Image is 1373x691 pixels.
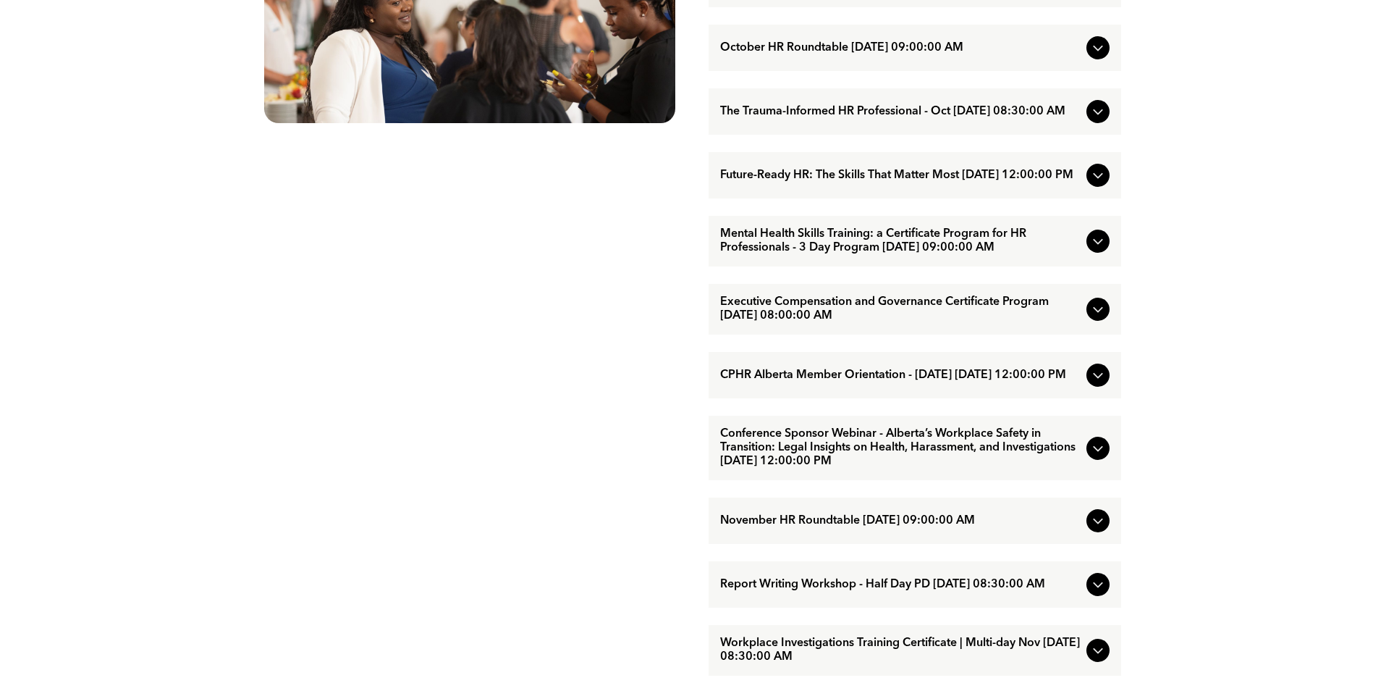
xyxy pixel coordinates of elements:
[720,296,1081,323] span: Executive Compensation and Governance Certificate Program [DATE] 08:00:00 AM
[720,105,1081,119] span: The Trauma-Informed HR Professional - Oct [DATE] 08:30:00 AM
[720,169,1081,183] span: Future-Ready HR: The Skills That Matter Most [DATE] 12:00:00 PM
[720,369,1081,382] span: CPHR Alberta Member Orientation - [DATE] [DATE] 12:00:00 PM
[720,637,1081,664] span: Workplace Investigations Training Certificate | Multi-day Nov [DATE] 08:30:00 AM
[720,41,1081,55] span: October HR Roundtable [DATE] 09:00:00 AM
[720,578,1081,592] span: Report Writing Workshop - Half Day PD [DATE] 08:30:00 AM
[720,427,1081,469] span: Conference Sponsor Webinar - Alberta’s Workplace Safety in Transition: Legal Insights on Health, ...
[720,227,1081,255] span: Mental Health Skills Training: a Certificate Program for HR Professionals - 3 Day Program [DATE] ...
[720,514,1081,528] span: November HR Roundtable [DATE] 09:00:00 AM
